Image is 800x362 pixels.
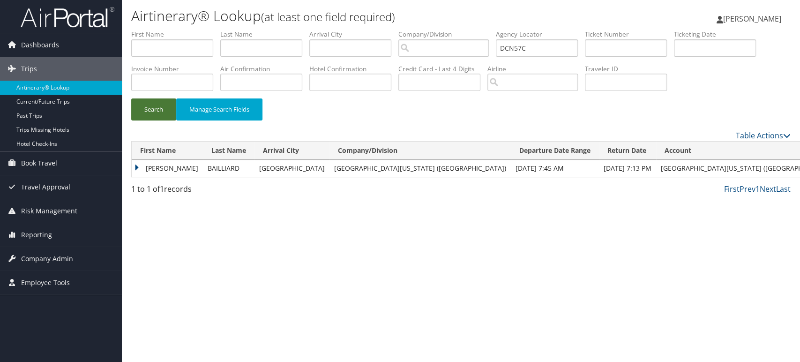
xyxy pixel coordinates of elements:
td: [GEOGRAPHIC_DATA] [254,160,329,177]
a: Last [776,184,791,194]
td: [PERSON_NAME] [132,160,203,177]
td: [DATE] 7:45 AM [511,160,599,177]
span: Dashboards [21,33,59,57]
button: Search [131,98,176,121]
label: Invoice Number [131,64,220,74]
a: [PERSON_NAME] [717,5,791,33]
label: Credit Card - Last 4 Digits [398,64,487,74]
label: Agency Locator [496,30,585,39]
label: Hotel Confirmation [309,64,398,74]
span: Employee Tools [21,271,70,294]
a: 1 [755,184,760,194]
a: First [724,184,740,194]
label: Airline [487,64,585,74]
th: Departure Date Range: activate to sort column ascending [511,142,599,160]
label: Ticketing Date [674,30,763,39]
span: Reporting [21,223,52,247]
a: Next [760,184,776,194]
span: Travel Approval [21,175,70,199]
th: First Name: activate to sort column ascending [132,142,203,160]
th: Last Name: activate to sort column ascending [203,142,254,160]
span: [PERSON_NAME] [723,14,781,24]
th: Arrival City: activate to sort column ascending [254,142,329,160]
button: Manage Search Fields [176,98,262,121]
span: Company Admin [21,247,73,271]
img: airportal-logo.png [21,6,114,28]
th: Company/Division [329,142,511,160]
label: First Name [131,30,220,39]
span: Book Travel [21,151,57,175]
label: Traveler ID [585,64,674,74]
th: Return Date: activate to sort column ascending [599,142,656,160]
div: 1 to 1 of records [131,183,285,199]
td: BAILLIARD [203,160,254,177]
small: (at least one field required) [261,9,395,24]
td: [GEOGRAPHIC_DATA][US_STATE] ([GEOGRAPHIC_DATA]) [329,160,511,177]
a: Prev [740,184,755,194]
span: Trips [21,57,37,81]
label: Ticket Number [585,30,674,39]
label: Last Name [220,30,309,39]
label: Air Confirmation [220,64,309,74]
label: Arrival City [309,30,398,39]
span: 1 [160,184,164,194]
span: Risk Management [21,199,77,223]
a: Table Actions [736,130,791,141]
td: [DATE] 7:13 PM [599,160,656,177]
h1: Airtinerary® Lookup [131,6,571,26]
label: Company/Division [398,30,496,39]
